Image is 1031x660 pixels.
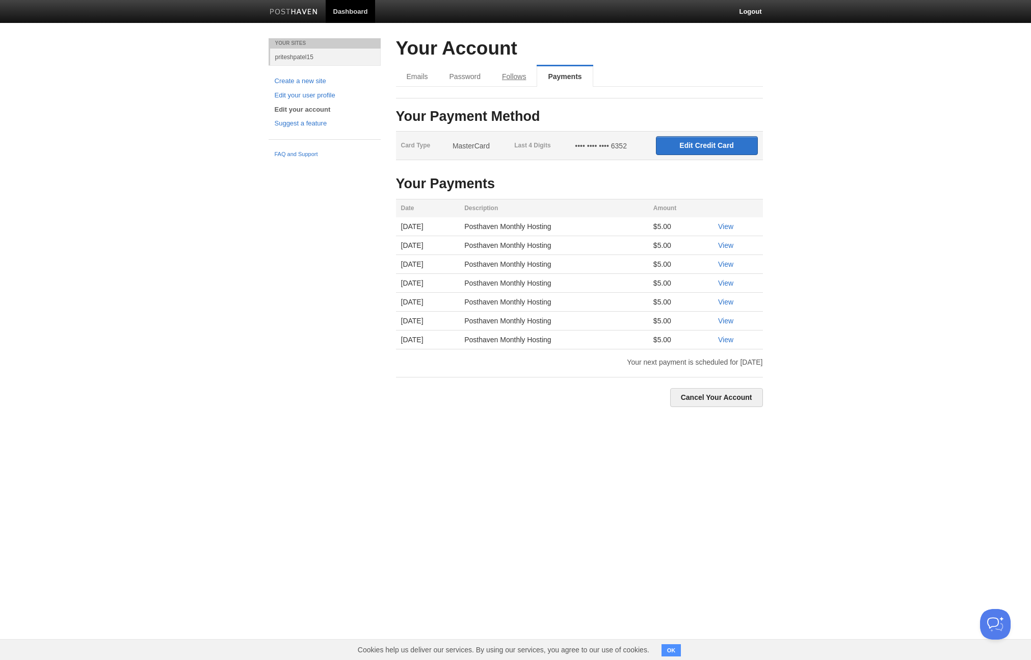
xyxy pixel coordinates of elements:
[396,176,763,192] h3: Your Payments
[718,336,733,344] a: View
[662,644,681,656] button: OK
[396,132,447,160] th: Card Type
[648,293,713,312] td: $5.00
[396,312,460,331] td: [DATE]
[648,236,713,255] td: $5.00
[275,90,375,101] a: Edit your user profile
[396,255,460,274] td: [DATE]
[439,66,491,87] a: Password
[396,274,460,293] td: [DATE]
[648,331,713,349] td: $5.00
[459,255,648,274] td: Posthaven Monthly Hosting
[396,331,460,349] td: [DATE]
[718,298,733,306] a: View
[718,317,733,325] a: View
[396,236,460,255] td: [DATE]
[396,293,460,312] td: [DATE]
[718,279,733,287] a: View
[459,331,648,349] td: Posthaven Monthly Hosting
[509,132,570,160] th: Last 4 Digits
[396,199,460,218] th: Date
[491,66,537,87] a: Follows
[648,199,713,218] th: Amount
[718,222,733,231] a: View
[275,150,375,159] a: FAQ and Support
[348,640,659,660] span: Cookies help us deliver our services. By using our services, you agree to our use of cookies.
[459,199,648,218] th: Description
[388,359,771,366] div: Your next payment is scheduled for [DATE]
[656,136,758,155] input: Edit Credit Card
[718,260,733,268] a: View
[648,274,713,293] td: $5.00
[396,217,460,236] td: [DATE]
[570,132,651,160] td: •••• •••• •••• 6352
[275,76,375,87] a: Create a new site
[396,66,439,87] a: Emails
[459,236,648,255] td: Posthaven Monthly Hosting
[396,109,763,124] h3: Your Payment Method
[980,609,1011,640] iframe: Help Scout Beacon - Open
[447,132,509,160] td: MasterCard
[459,274,648,293] td: Posthaven Monthly Hosting
[537,66,593,87] a: Payments
[269,38,381,48] li: Your Sites
[459,217,648,236] td: Posthaven Monthly Hosting
[275,105,375,115] a: Edit your account
[270,48,381,65] a: priteshpatel15
[648,255,713,274] td: $5.00
[459,293,648,312] td: Posthaven Monthly Hosting
[670,388,763,407] a: Cancel Your Account
[459,312,648,331] td: Posthaven Monthly Hosting
[648,312,713,331] td: $5.00
[648,217,713,236] td: $5.00
[718,241,733,249] a: View
[270,9,318,16] img: Posthaven-bar
[275,118,375,129] a: Suggest a feature
[396,38,763,59] h2: Your Account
